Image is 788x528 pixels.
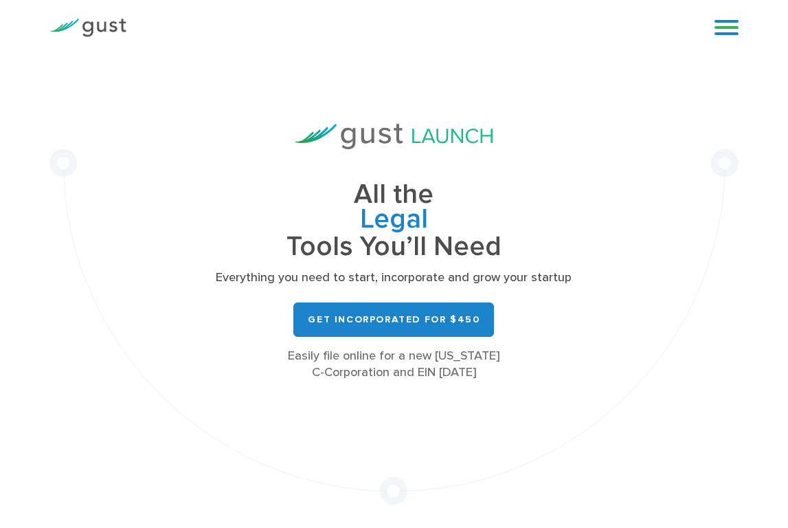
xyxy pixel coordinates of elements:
[153,269,635,286] p: Everything you need to start, incorporate and grow your startup
[49,19,126,37] img: Gust Logo
[295,124,493,149] img: Gust Launch Logo
[153,182,635,260] h1: All the Tools You’ll Need
[293,302,494,337] a: Get Incorporated for $450
[153,348,635,381] div: Easily file online for a new [US_STATE] C-Corporation and EIN [DATE]
[153,207,635,234] span: Legal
